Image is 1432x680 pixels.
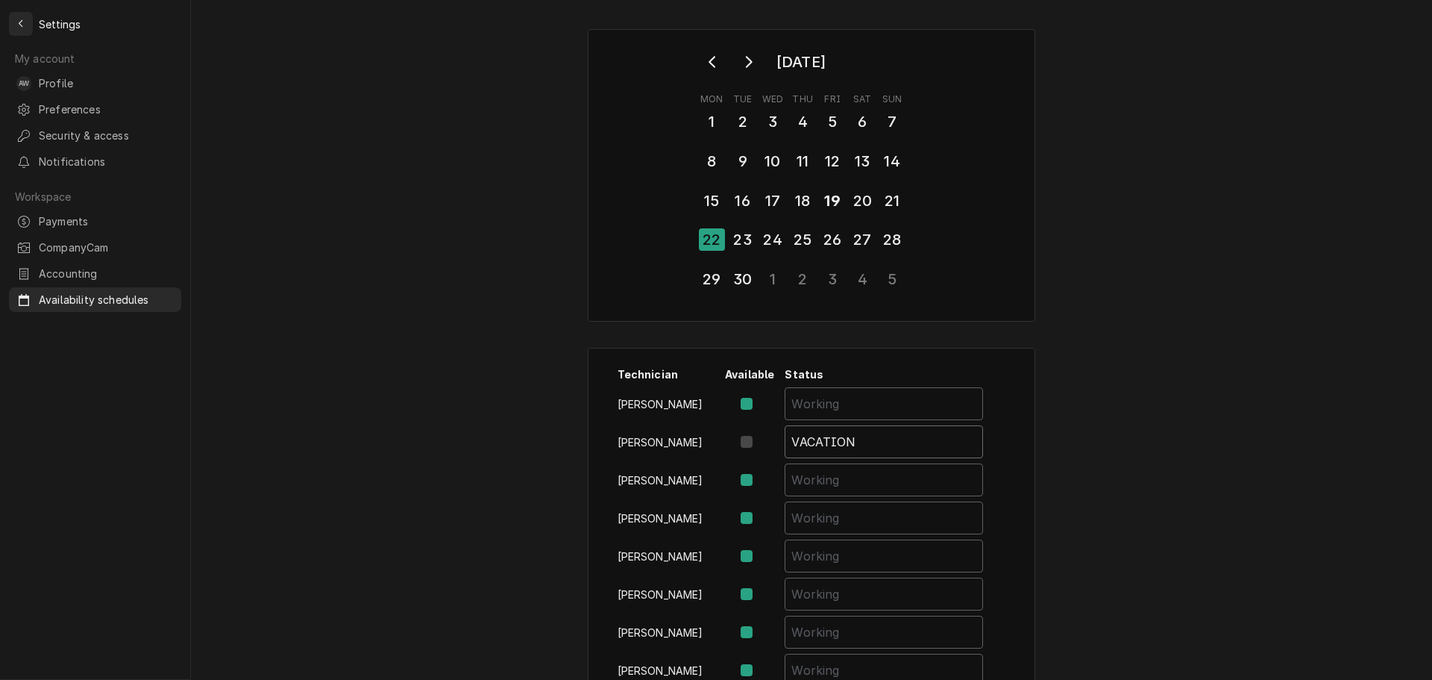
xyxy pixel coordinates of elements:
td: [PERSON_NAME] [612,616,720,654]
div: 22 [699,228,725,251]
div: 14 [881,150,904,172]
input: Working [785,387,983,420]
th: Monday [696,88,727,106]
th: Wednesday [758,88,788,106]
input: Working [785,502,983,534]
div: [DATE] [771,49,831,75]
div: 10 [761,150,784,172]
div: 29 [700,268,723,290]
th: Thursday [788,88,817,106]
input: Working [785,616,983,649]
div: 9 [731,150,754,172]
span: Security & access [39,128,174,143]
a: Notifications [9,149,181,174]
div: 26 [821,228,844,251]
div: Calendar Day Picker [588,29,1035,322]
th: Available [720,366,779,387]
td: [PERSON_NAME] [612,387,720,425]
span: Notifications [39,154,174,169]
th: Status [779,366,988,387]
div: 4 [851,268,874,290]
div: 21 [881,190,904,212]
div: 13 [851,150,874,172]
button: Back to previous page [9,12,33,36]
input: Working [785,464,983,496]
div: 1 [700,110,723,133]
th: Sunday [877,88,907,106]
div: 5 [821,110,844,133]
th: Friday [817,88,847,106]
button: Go to next month [733,50,763,74]
a: Payments [9,209,181,234]
div: 17 [761,190,784,212]
div: 18 [791,190,814,212]
div: 28 [881,228,904,251]
td: [PERSON_NAME] [612,540,720,578]
div: 2 [791,268,814,290]
input: Working [785,540,983,573]
td: [PERSON_NAME] [612,425,720,464]
a: Accounting [9,261,181,286]
div: 12 [821,150,844,172]
td: [PERSON_NAME] [612,502,720,540]
th: Technician [612,366,720,387]
span: Availability schedules [39,292,174,308]
th: Tuesday [728,88,758,106]
div: 15 [700,190,723,212]
div: 7 [881,110,904,133]
span: Settings [39,16,81,32]
div: 3 [821,268,844,290]
div: 5 [881,268,904,290]
div: 24 [761,228,784,251]
div: 16 [731,190,754,212]
div: 19 [821,190,844,212]
div: 23 [731,228,754,251]
td: [PERSON_NAME] [612,464,720,502]
div: Alexandria Wilp's Avatar [16,76,31,91]
div: 2 [731,110,754,133]
span: CompanyCam [39,240,174,255]
div: 11 [791,150,814,172]
th: Saturday [847,88,877,106]
div: 20 [851,190,874,212]
a: CompanyCam [9,235,181,260]
span: Accounting [39,266,174,281]
span: Payments [39,213,174,229]
div: 1 [761,268,784,290]
div: 4 [791,110,814,133]
div: 6 [851,110,874,133]
div: 27 [851,228,874,251]
div: AW [16,76,31,91]
input: Not Working [785,425,983,458]
a: Preferences [9,97,181,122]
input: Working [785,578,983,611]
div: 8 [700,150,723,172]
span: Profile [39,75,174,91]
div: 3 [761,110,784,133]
button: Go to previous month [698,50,728,74]
td: [PERSON_NAME] [612,578,720,616]
a: Security & access [9,123,181,148]
div: 30 [731,268,754,290]
div: 25 [791,228,814,251]
span: Preferences [39,102,174,117]
a: Availability schedules [9,287,181,312]
a: AWAlexandria Wilp's AvatarProfile [9,71,181,96]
